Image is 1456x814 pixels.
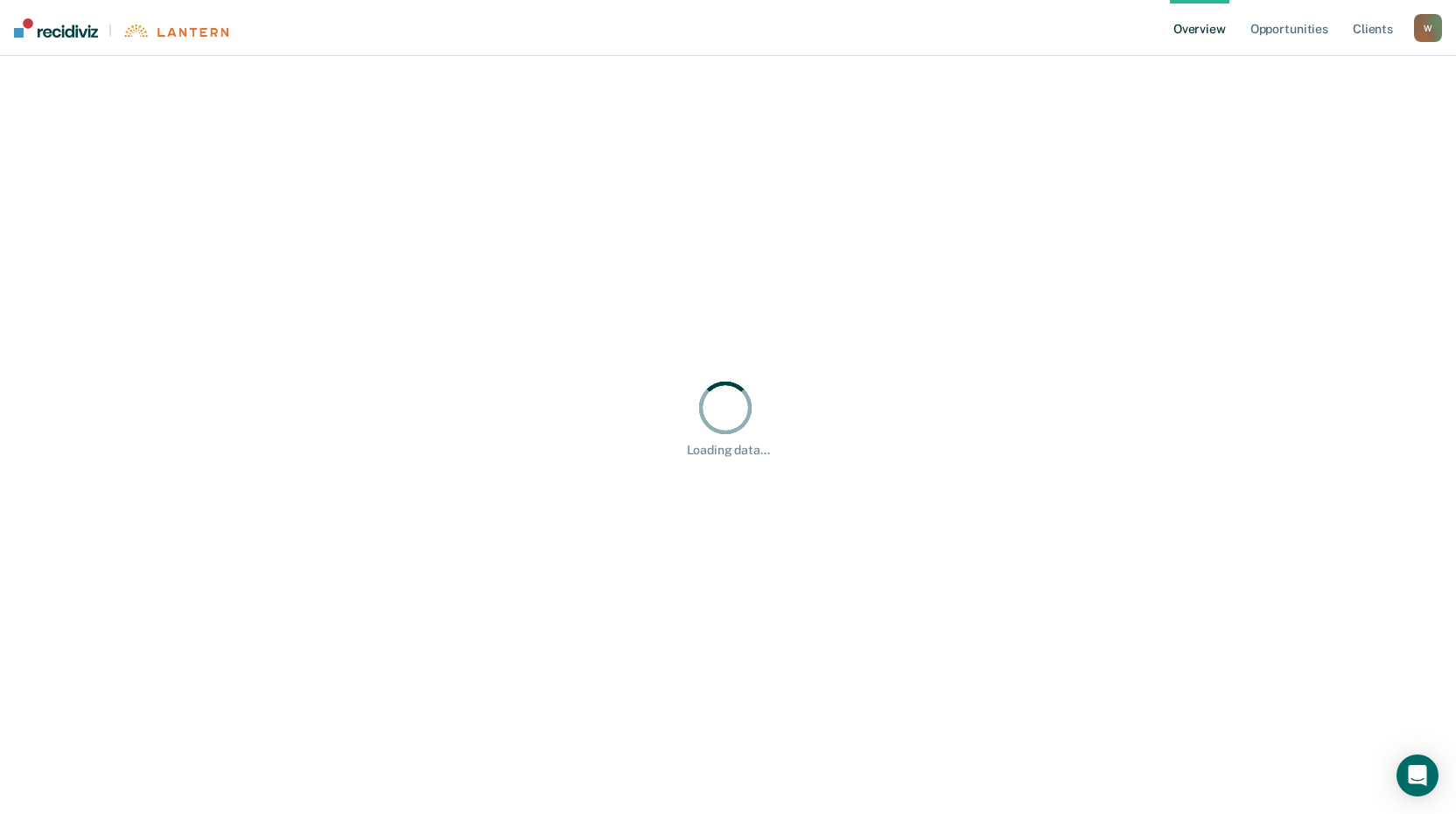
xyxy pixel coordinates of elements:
[98,23,122,38] span: |
[122,25,228,38] img: Lantern
[687,443,770,458] div: Loading data...
[1396,754,1438,796] div: Open Intercom Messenger
[14,18,228,38] a: |
[1414,14,1442,42] button: W
[14,18,98,38] img: Recidiviz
